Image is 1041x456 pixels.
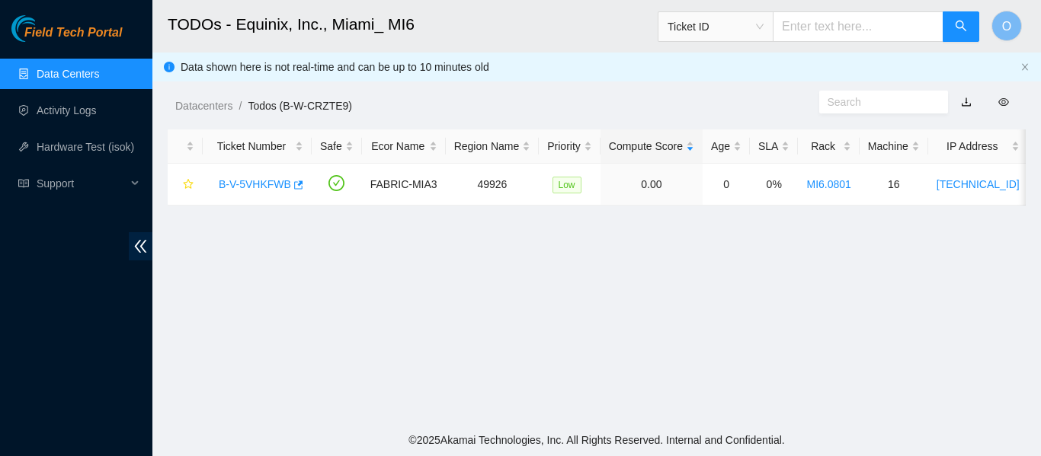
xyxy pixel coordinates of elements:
[362,164,446,206] td: FABRIC-MIA3
[601,164,703,206] td: 0.00
[750,164,798,206] td: 0%
[37,141,134,153] a: Hardware Test (isok)
[446,164,540,206] td: 49926
[37,104,97,116] a: Activity Logs
[991,11,1022,41] button: O
[1020,62,1030,72] button: close
[248,100,352,112] a: Todos (B-W-CRZTE9)
[18,178,29,189] span: read
[961,96,972,108] a: download
[183,179,194,191] span: star
[860,164,928,206] td: 16
[328,175,344,191] span: check-circle
[703,164,750,206] td: 0
[668,15,764,38] span: Ticket ID
[943,11,979,42] button: search
[175,100,232,112] a: Datacenters
[773,11,943,42] input: Enter text here...
[24,26,122,40] span: Field Tech Portal
[37,168,127,199] span: Support
[239,100,242,112] span: /
[950,90,983,114] button: download
[1002,17,1011,36] span: O
[152,424,1041,456] footer: © 2025 Akamai Technologies, Inc. All Rights Reserved. Internal and Confidential.
[955,20,967,34] span: search
[219,178,291,190] a: B-V-5VHKFWB
[828,94,928,110] input: Search
[129,232,152,260] span: double-left
[11,27,122,47] a: Akamai TechnologiesField Tech Portal
[37,68,99,80] a: Data Centers
[176,172,194,196] button: star
[11,15,77,42] img: Akamai Technologies
[937,178,1020,190] a: [TECHNICAL_ID]
[806,178,850,190] a: MI6.0801
[998,97,1009,107] span: eye
[553,177,581,193] span: Low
